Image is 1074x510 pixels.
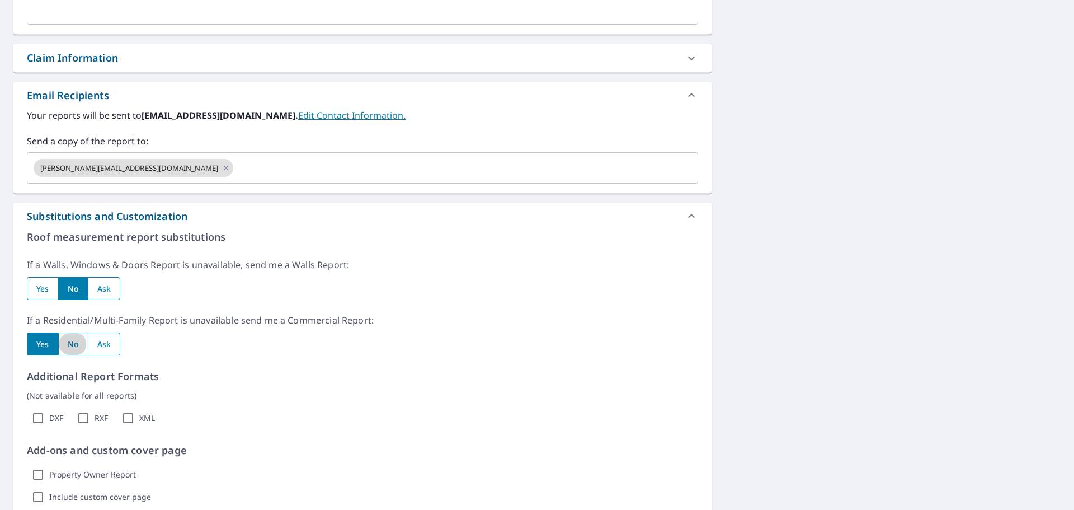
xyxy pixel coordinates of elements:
[27,369,698,384] p: Additional Report Formats
[27,50,118,65] div: Claim Information
[27,443,698,458] p: Add-ons and custom cover page
[49,470,136,480] label: Property Owner Report
[13,82,712,109] div: Email Recipients
[27,258,698,272] p: If a Walls, Windows & Doors Report is unavailable, send me a Walls Report:
[27,88,109,103] div: Email Recipients
[27,134,698,148] label: Send a copy of the report to:
[27,209,187,224] div: Substitutions and Customization
[95,413,108,423] label: RXF
[139,413,155,423] label: XML
[34,163,225,174] span: [PERSON_NAME][EMAIL_ADDRESS][DOMAIN_NAME]
[27,109,698,122] label: Your reports will be sent to
[13,203,712,230] div: Substitutions and Customization
[34,159,233,177] div: [PERSON_NAME][EMAIL_ADDRESS][DOMAIN_NAME]
[298,109,406,121] a: EditContactInfo
[142,109,298,121] b: [EMAIL_ADDRESS][DOMAIN_NAME].
[27,230,698,245] p: Roof measurement report substitutions
[49,413,63,423] label: DXF
[27,390,698,401] p: (Not available for all reports)
[13,44,712,72] div: Claim Information
[27,314,698,327] p: If a Residential/Multi-Family Report is unavailable send me a Commercial Report:
[49,492,151,502] label: Include custom cover page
